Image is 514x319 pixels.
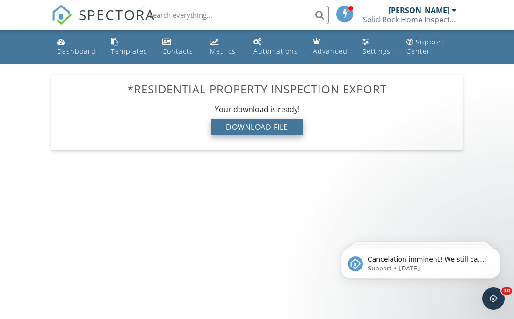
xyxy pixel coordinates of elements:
h3: *Residential Property Inspection Export [59,83,455,95]
span: Cancelation imminent! We still can't process your payment using your card XXXX2264 (exp. 2029-2).... [41,27,160,109]
a: SPECTORA [51,13,155,32]
img: The Best Home Inspection Software - Spectora [51,5,72,25]
div: Solid Rock Home Inspections, LLC [363,15,456,24]
div: Advanced [313,47,347,56]
div: Settings [362,47,391,56]
input: Search everything... [142,6,329,24]
div: [PERSON_NAME] [389,6,449,15]
span: 10 [501,287,512,295]
div: Dashboard [57,47,96,56]
div: Your download is ready! [59,104,455,114]
div: Download File [211,119,303,135]
a: Metrics [206,34,242,60]
div: Templates [111,47,147,56]
div: Metrics [210,47,236,56]
a: Contacts [159,34,199,60]
a: Advanced [309,34,351,60]
a: Settings [359,34,395,60]
p: Message from Support, sent 5d ago [41,36,161,44]
a: Automations (Basic) [250,34,302,60]
iframe: Intercom notifications message [327,228,514,294]
a: Templates [107,34,151,60]
span: SPECTORA [79,5,155,24]
div: Support Center [406,37,444,56]
a: Support Center [403,34,461,60]
a: Dashboard [53,34,100,60]
div: Automations [253,47,298,56]
div: Contacts [162,47,193,56]
iframe: Intercom live chat [482,287,505,310]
